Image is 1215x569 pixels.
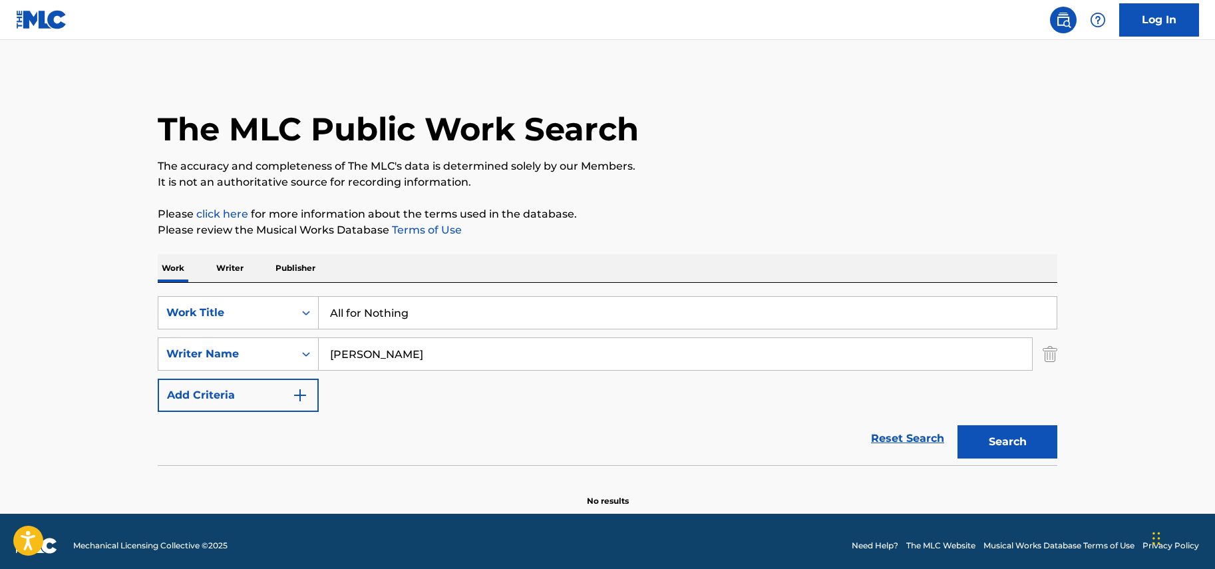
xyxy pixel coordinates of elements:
a: Reset Search [864,424,951,453]
h1: The MLC Public Work Search [158,109,639,149]
a: Need Help? [852,540,898,552]
img: MLC Logo [16,10,67,29]
span: Mechanical Licensing Collective © 2025 [73,540,228,552]
p: It is not an authoritative source for recording information. [158,174,1057,190]
p: Please for more information about the terms used in the database. [158,206,1057,222]
a: Musical Works Database Terms of Use [983,540,1134,552]
iframe: Chat Widget [1148,505,1215,569]
p: The accuracy and completeness of The MLC's data is determined solely by our Members. [158,158,1057,174]
p: Please review the Musical Works Database [158,222,1057,238]
a: The MLC Website [906,540,975,552]
div: Help [1085,7,1111,33]
a: Log In [1119,3,1199,37]
img: search [1055,12,1071,28]
form: Search Form [158,296,1057,465]
button: Search [957,425,1057,459]
p: Publisher [271,254,319,282]
button: Add Criteria [158,379,319,412]
p: No results [587,479,629,507]
img: help [1090,12,1106,28]
div: Work Title [166,305,286,321]
img: Delete Criterion [1043,337,1057,371]
a: click here [196,208,248,220]
div: Writer Name [166,346,286,362]
p: Work [158,254,188,282]
a: Privacy Policy [1142,540,1199,552]
div: Drag [1152,518,1160,558]
img: 9d2ae6d4665cec9f34b9.svg [292,387,308,403]
a: Terms of Use [389,224,462,236]
p: Writer [212,254,248,282]
a: Public Search [1050,7,1077,33]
